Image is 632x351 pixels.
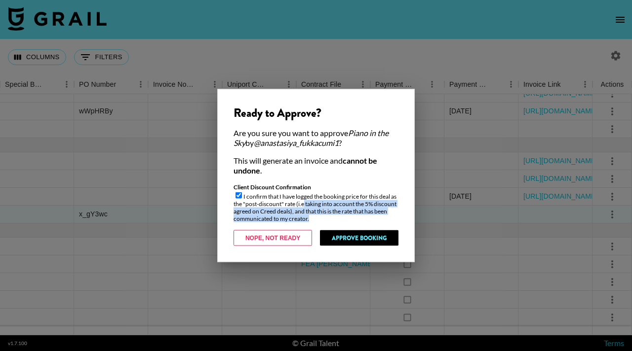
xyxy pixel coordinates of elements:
div: Ready to Approve? [234,105,398,120]
strong: cannot be undone [234,156,377,175]
em: @ anastasiya_fukkacumi1 [254,138,339,147]
strong: Client Discount Confirmation [234,183,311,191]
div: Are you sure you want to approve by ? [234,128,398,148]
em: Piano in the Sky [234,128,389,147]
div: I confirm that I have logged the booking price for this deal as the "post-discount" rate (i.e tak... [234,183,398,222]
button: Nope, Not Ready [234,230,312,246]
button: Approve Booking [320,230,398,246]
div: This will generate an invoice and . [234,156,398,175]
